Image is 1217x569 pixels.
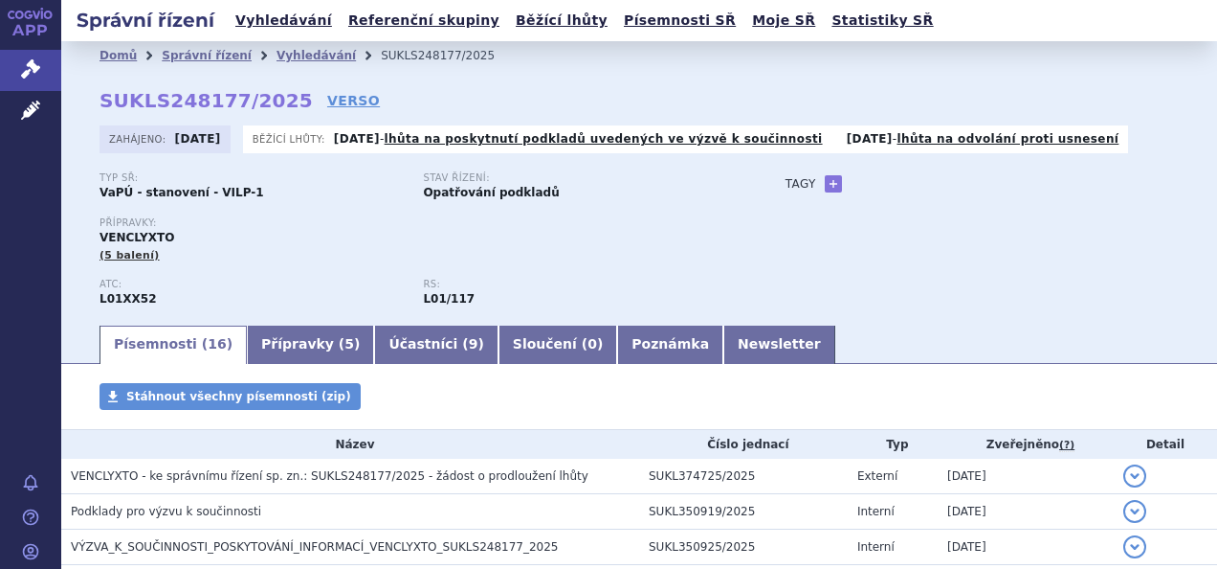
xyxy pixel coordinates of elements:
[343,8,505,34] a: Referenční skupiny
[100,186,264,199] strong: VaPÚ - stanovení - VILP-1
[100,326,247,364] a: Písemnosti (16)
[175,132,221,146] strong: [DATE]
[100,49,137,62] a: Domů
[896,132,1118,146] a: lhůta na odvolání proti usnesení
[100,292,157,306] strong: VENETOKLAX
[100,249,160,262] span: (5 balení)
[208,336,226,352] span: 16
[1114,430,1217,459] th: Detail
[746,8,821,34] a: Moje SŘ
[587,336,597,352] span: 0
[61,7,230,34] h2: Správní řízení
[71,469,588,483] span: VENCLYXTO - ke správnímu řízení sp. zn.: SUKLS248177/2025 - žádost o prodloužení lhůty
[1123,500,1146,523] button: detail
[848,430,938,459] th: Typ
[825,175,842,193] a: +
[938,459,1114,494] td: [DATE]
[374,326,498,364] a: Účastníci (9)
[100,383,361,410] a: Stáhnout všechny písemnosti (zip)
[100,217,747,229] p: Přípravky:
[423,186,559,199] strong: Opatřování podkladů
[327,91,380,110] a: VERSO
[639,430,848,459] th: Číslo jednací
[639,459,848,494] td: SUKL374725/2025
[381,41,520,70] li: SUKLS248177/2025
[423,292,475,306] strong: venetoklax
[334,131,823,147] p: -
[385,132,823,146] a: lhůta na poskytnutí podkladů uvedených ve výzvě k součinnosti
[71,540,558,554] span: VÝZVA_K_SOUČINNOSTI_POSKYTOVÁNÍ_INFORMACÍ_VENCLYXTO_SUKLS248177_2025
[277,49,356,62] a: Vyhledávání
[617,326,723,364] a: Poznámka
[100,172,404,184] p: Typ SŘ:
[847,132,893,146] strong: [DATE]
[334,132,380,146] strong: [DATE]
[857,540,895,554] span: Interní
[1123,535,1146,558] button: detail
[857,469,897,483] span: Externí
[344,336,354,352] span: 5
[61,430,639,459] th: Název
[253,131,329,147] span: Běžící lhůty:
[639,530,848,565] td: SUKL350925/2025
[1123,465,1146,488] button: detail
[423,172,727,184] p: Stav řízení:
[247,326,374,364] a: Přípravky (5)
[938,430,1114,459] th: Zveřejněno
[618,8,741,34] a: Písemnosti SŘ
[230,8,338,34] a: Vyhledávání
[510,8,613,34] a: Běžící lhůty
[100,231,174,244] span: VENCLYXTO
[826,8,939,34] a: Statistiky SŘ
[857,505,895,518] span: Interní
[639,494,848,530] td: SUKL350919/2025
[109,131,169,147] span: Zahájeno:
[71,505,261,518] span: Podklady pro výzvu k součinnosti
[469,336,478,352] span: 9
[100,279,404,290] p: ATC:
[100,89,313,112] strong: SUKLS248177/2025
[423,279,727,290] p: RS:
[126,390,351,403] span: Stáhnout všechny písemnosti (zip)
[723,326,835,364] a: Newsletter
[938,494,1114,530] td: [DATE]
[162,49,252,62] a: Správní řízení
[786,172,816,195] h3: Tagy
[498,326,617,364] a: Sloučení (0)
[1059,439,1074,452] abbr: (?)
[938,530,1114,565] td: [DATE]
[847,131,1119,147] p: -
